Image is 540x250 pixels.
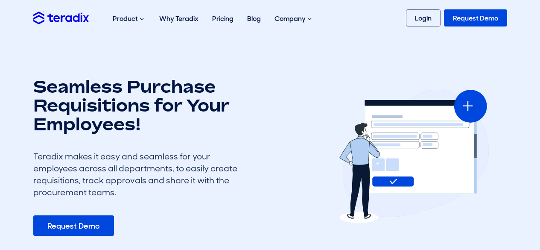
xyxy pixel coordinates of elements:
[33,12,89,24] img: Teradix logo
[33,215,114,236] a: Request Demo
[33,77,238,133] h1: Seamless Purchase Requisitions for Your Employees!
[335,90,489,223] img: erfx feature
[268,5,320,32] div: Company
[33,150,238,198] div: Teradix makes it easy and seamless for your employees across all departments, to easily create re...
[106,5,152,32] div: Product
[205,5,240,32] a: Pricing
[406,9,441,26] a: Login
[240,5,268,32] a: Blog
[444,9,507,26] a: Request Demo
[152,5,205,32] a: Why Teradix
